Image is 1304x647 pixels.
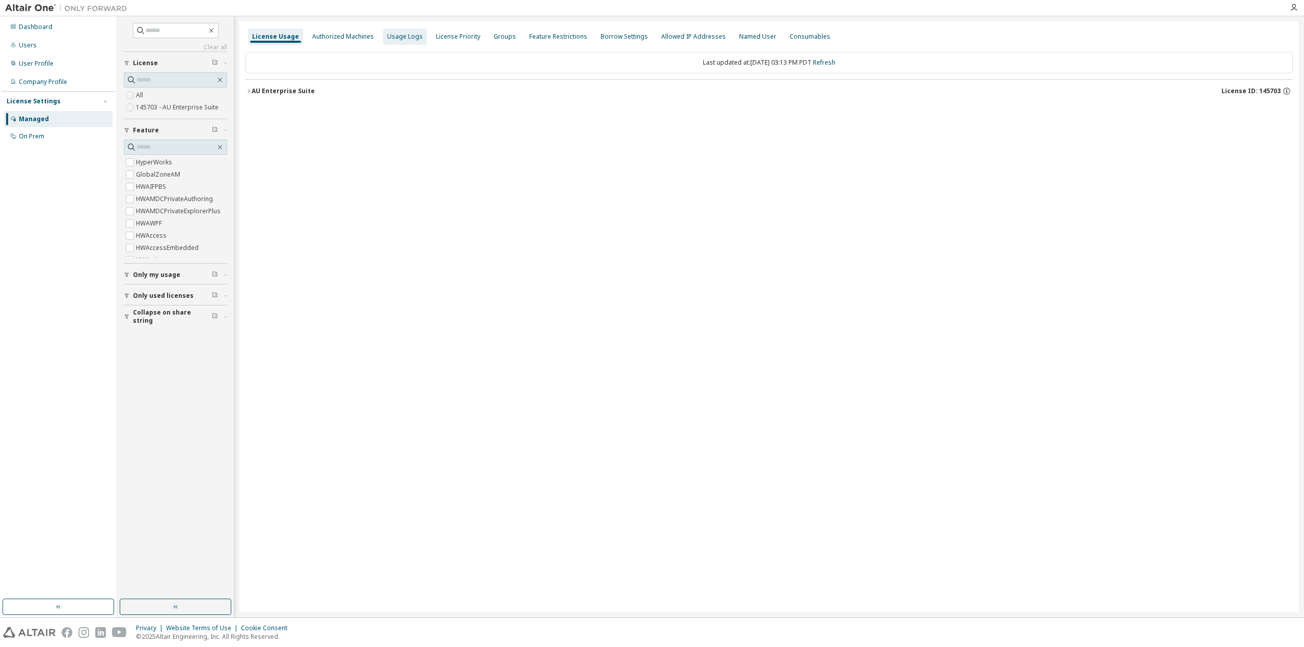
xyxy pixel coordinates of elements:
button: Feature [124,119,227,142]
span: Collapse on share string [133,308,212,325]
div: Named User [739,33,776,41]
div: Dashboard [19,23,52,31]
label: All [136,89,145,101]
div: Last updated at: [DATE] 03:13 PM PDT [246,52,1293,73]
div: Allowed IP Addresses [661,33,726,41]
button: Only used licenses [124,285,227,307]
div: User Profile [19,60,53,68]
div: Feature Restrictions [529,33,587,41]
div: Authorized Machines [312,33,374,41]
img: linkedin.svg [95,627,106,638]
span: Clear filter [212,59,218,67]
span: License ID: 145703 [1221,87,1281,95]
div: Groups [494,33,516,41]
label: HWAMDCPrivateExplorerPlus [136,205,223,217]
img: facebook.svg [62,627,72,638]
label: HWAccessEmbedded [136,242,201,254]
div: Privacy [136,624,166,632]
label: HyperWorks [136,156,174,168]
div: Managed [19,115,49,123]
img: instagram.svg [78,627,89,638]
button: Only my usage [124,264,227,286]
div: Borrow Settings [601,33,648,41]
span: Clear filter [212,271,218,279]
a: Clear all [124,43,227,51]
span: Clear filter [212,126,218,134]
button: AU Enterprise SuiteLicense ID: 145703 [246,80,1293,102]
label: GlobalZoneAM [136,168,182,181]
div: License Usage [252,33,299,41]
span: License [133,59,158,67]
div: On Prem [19,132,44,140]
div: Users [19,41,37,49]
div: Cookie Consent [241,624,293,632]
span: Clear filter [212,313,218,321]
label: HWActivate [136,254,171,266]
div: Website Terms of Use [166,624,241,632]
div: License Priority [436,33,480,41]
label: HWAccess [136,230,169,242]
span: Only used licenses [133,292,194,300]
img: youtube.svg [112,627,127,638]
button: Collapse on share string [124,305,227,328]
div: Consumables [790,33,830,41]
img: Altair One [5,3,132,13]
button: License [124,52,227,74]
span: Feature [133,126,159,134]
label: HWAWPF [136,217,164,230]
img: altair_logo.svg [3,627,56,638]
div: AU Enterprise Suite [252,87,315,95]
p: © 2025 Altair Engineering, Inc. All Rights Reserved. [136,632,293,641]
span: Clear filter [212,292,218,300]
span: Only my usage [133,271,180,279]
div: Usage Logs [387,33,423,41]
label: HWAMDCPrivateAuthoring [136,193,215,205]
label: HWAIFPBS [136,181,168,193]
div: License Settings [7,97,61,105]
label: 145703 - AU Enterprise Suite [136,101,221,114]
a: Refresh [813,58,835,67]
div: Company Profile [19,78,67,86]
